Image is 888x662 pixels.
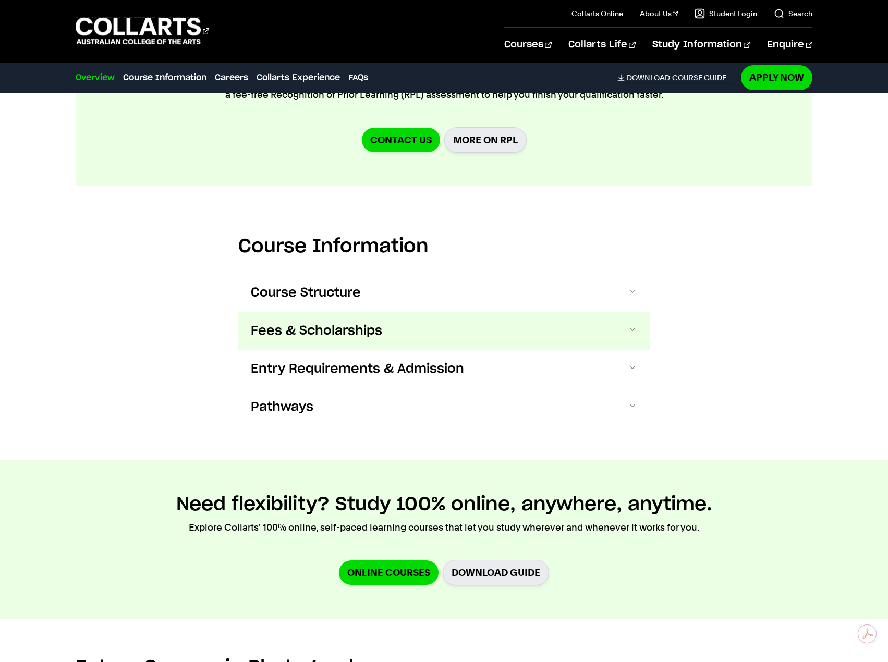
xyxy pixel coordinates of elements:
a: Careers [215,71,248,84]
a: Collarts Life [568,28,636,62]
span: Entry Requirements & Admission [251,361,464,377]
p: Explore Collarts' 100% online, self-paced learning courses that let you study wherever and whenev... [189,520,699,535]
a: Download Guide [443,560,549,585]
a: FAQs [348,71,368,84]
a: More on RPL [444,127,527,153]
span: Pathways [251,399,313,415]
a: Collarts Experience [257,71,340,84]
a: Apply Now [741,65,812,90]
a: Enquire [767,28,812,62]
span: Fees & Scholarships [251,323,382,339]
button: Fees & Scholarships [238,312,650,350]
a: Collarts Online [571,8,623,19]
a: Search [774,8,812,19]
span: Course Structure [251,285,361,301]
a: Courses [504,28,552,62]
a: Contact us [362,128,440,152]
a: About Us [640,8,678,19]
button: Course Structure [238,274,650,312]
a: DownloadCourse Guide [617,73,735,82]
button: Pathways [238,388,650,426]
a: Course Information [123,71,206,84]
a: Study Information [652,28,750,62]
h2: Course Information [238,235,650,258]
span: Download [627,73,670,82]
a: Student Login [695,8,757,19]
button: Entry Requirements & Admission [238,350,650,388]
h2: Need flexibility? Study 100% online, anywhere, anytime. [176,493,712,516]
a: Overview [76,71,115,84]
a: Online Courses [339,560,439,585]
div: Go to homepage [76,16,209,46]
